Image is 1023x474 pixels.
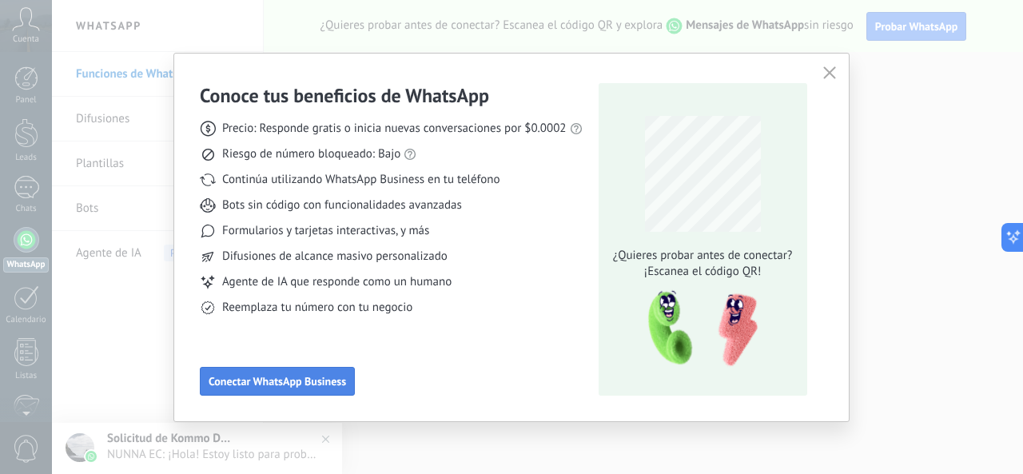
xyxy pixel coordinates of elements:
span: Agente de IA que responde como un humano [222,274,452,290]
span: Bots sin código con funcionalidades avanzadas [222,197,462,213]
span: Continúa utilizando WhatsApp Business en tu teléfono [222,172,500,188]
span: Difusiones de alcance masivo personalizado [222,249,448,265]
span: Riesgo de número bloqueado: Bajo [222,146,400,162]
span: Formularios y tarjetas interactivas, y más [222,223,429,239]
span: Reemplaza tu número con tu negocio [222,300,412,316]
span: ¿Quieres probar antes de conectar? [608,248,797,264]
span: Conectar WhatsApp Business [209,376,346,387]
h3: Conoce tus beneficios de WhatsApp [200,83,489,108]
span: Precio: Responde gratis o inicia nuevas conversaciones por $0.0002 [222,121,567,137]
span: ¡Escanea el código QR! [608,264,797,280]
img: qr-pic-1x.png [635,286,761,372]
button: Conectar WhatsApp Business [200,367,355,396]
